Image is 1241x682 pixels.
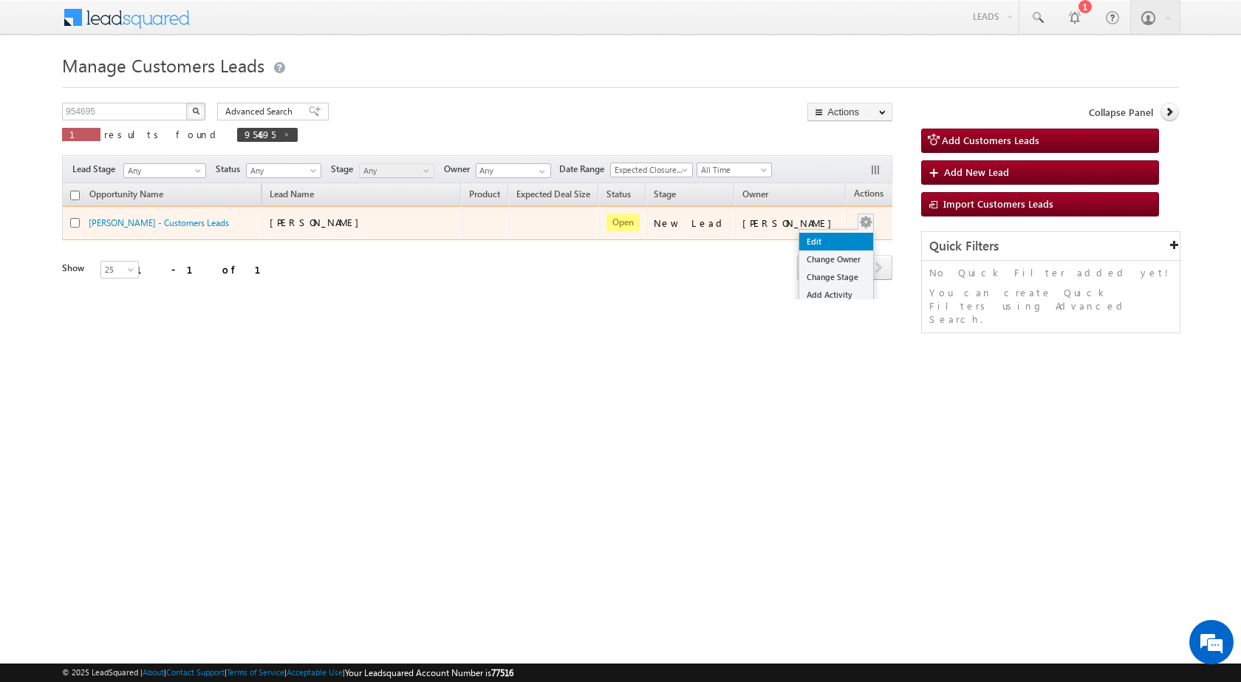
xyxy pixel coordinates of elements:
a: Expected Deal Size [509,186,598,205]
span: 77516 [491,667,513,678]
div: Minimize live chat window [242,7,278,43]
input: Check all records [70,191,80,200]
span: Any [247,164,317,177]
span: next [865,255,892,280]
span: Product [469,188,500,200]
a: Any [123,163,206,178]
a: Edit [799,233,873,250]
span: Any [124,164,201,177]
a: Any [246,163,321,178]
span: Open [606,214,640,231]
span: Any [360,164,430,177]
div: [PERSON_NAME] [742,216,839,230]
span: Stage [331,163,359,176]
a: Add Activity [799,286,873,304]
span: prev [797,255,824,280]
a: Acceptable Use [287,667,343,677]
a: Status [599,186,638,205]
img: d_60004797649_company_0_60004797649 [25,78,62,97]
span: All Time [697,163,767,177]
textarea: Type your message and hit 'Enter' [19,137,270,443]
a: Expected Closure Date [610,163,693,177]
span: Opportunity Name [89,188,163,200]
a: prev [797,256,824,280]
a: Contact Support [166,667,225,677]
input: Type to Search [476,163,551,178]
a: Terms of Service [227,667,284,677]
div: New Lead [654,216,728,230]
span: Expected Closure Date [611,163,688,177]
a: Change Owner [799,250,873,268]
div: Show [62,262,89,275]
div: Chat with us now [77,78,248,97]
span: [PERSON_NAME] [270,216,366,228]
span: Lead Stage [72,163,121,176]
a: Change Stage [799,268,873,286]
span: Owner [742,188,768,200]
button: Actions [807,103,892,121]
div: Quick Filters [922,232,1180,261]
p: No Quick Filter added yet! [929,266,1172,279]
span: 25 [101,263,140,276]
span: 1 [69,128,93,140]
em: Start Chat [201,455,268,475]
span: 954695 [245,128,276,140]
span: Owner [444,163,476,176]
span: Stage [654,188,676,200]
img: Search [192,107,199,115]
p: You can create Quick Filters using Advanced Search. [929,286,1172,326]
div: 1 - 1 of 1 [136,261,278,278]
span: Add Customers Leads [942,134,1039,146]
span: Lead Name [262,186,321,205]
span: © 2025 LeadSquared | | | | | [62,666,513,680]
a: Show All Items [531,164,550,179]
a: next [865,256,892,280]
a: All Time [697,163,772,177]
span: Import Customers Leads [943,197,1053,210]
a: 25 [100,261,139,279]
span: results found [104,128,222,140]
span: Actions [847,185,891,205]
span: Add New Lead [944,166,1009,178]
a: About [143,667,164,677]
span: Advanced Search [225,105,297,118]
span: Your Leadsquared Account Number is [345,667,513,678]
span: Manage Customers Leads [62,53,264,77]
span: Status [216,163,246,176]
a: [PERSON_NAME] - Customers Leads [89,217,229,228]
span: Expected Deal Size [516,188,590,200]
span: Date Range [559,163,610,176]
span: Collapse Panel [1089,106,1153,119]
a: Any [359,163,434,178]
a: Stage [646,186,683,205]
a: Opportunity Name [82,186,171,205]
